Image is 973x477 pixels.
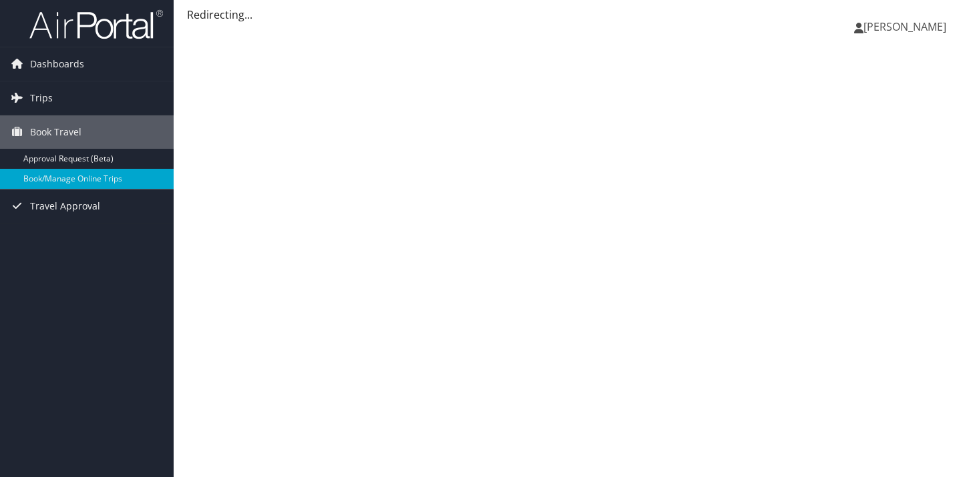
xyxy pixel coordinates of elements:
span: Travel Approval [30,189,100,223]
span: Book Travel [30,115,81,149]
span: Trips [30,81,53,115]
span: [PERSON_NAME] [863,19,946,34]
a: [PERSON_NAME] [854,7,960,47]
div: Redirecting... [187,7,960,23]
span: Dashboards [30,47,84,81]
img: airportal-logo.png [29,9,163,40]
